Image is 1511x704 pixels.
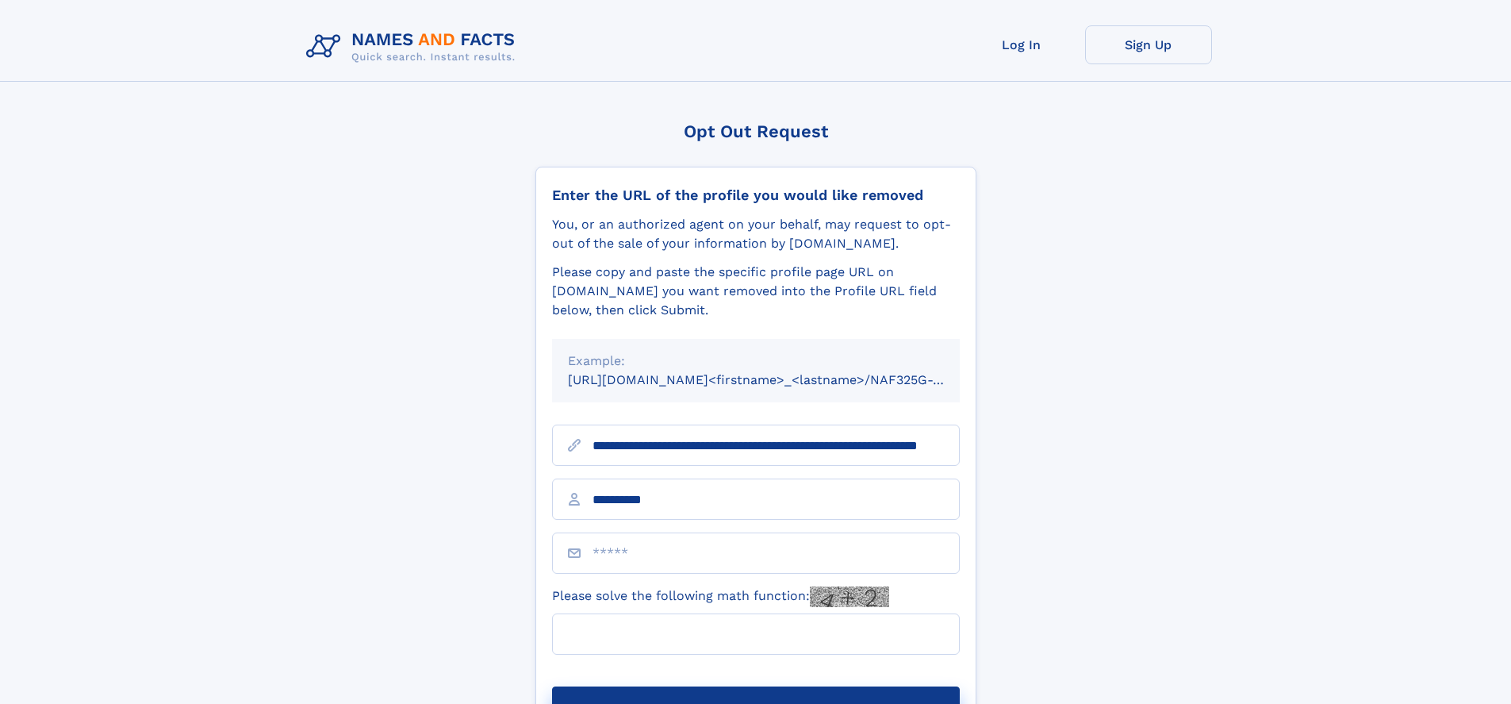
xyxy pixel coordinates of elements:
[568,372,990,387] small: [URL][DOMAIN_NAME]<firstname>_<lastname>/NAF325G-xxxxxxxx
[568,352,944,371] div: Example:
[300,25,528,68] img: Logo Names and Facts
[552,263,960,320] div: Please copy and paste the specific profile page URL on [DOMAIN_NAME] you want removed into the Pr...
[552,587,889,607] label: Please solve the following math function:
[552,215,960,253] div: You, or an authorized agent on your behalf, may request to opt-out of the sale of your informatio...
[535,121,976,141] div: Opt Out Request
[958,25,1085,64] a: Log In
[1085,25,1212,64] a: Sign Up
[552,187,960,204] div: Enter the URL of the profile you would like removed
